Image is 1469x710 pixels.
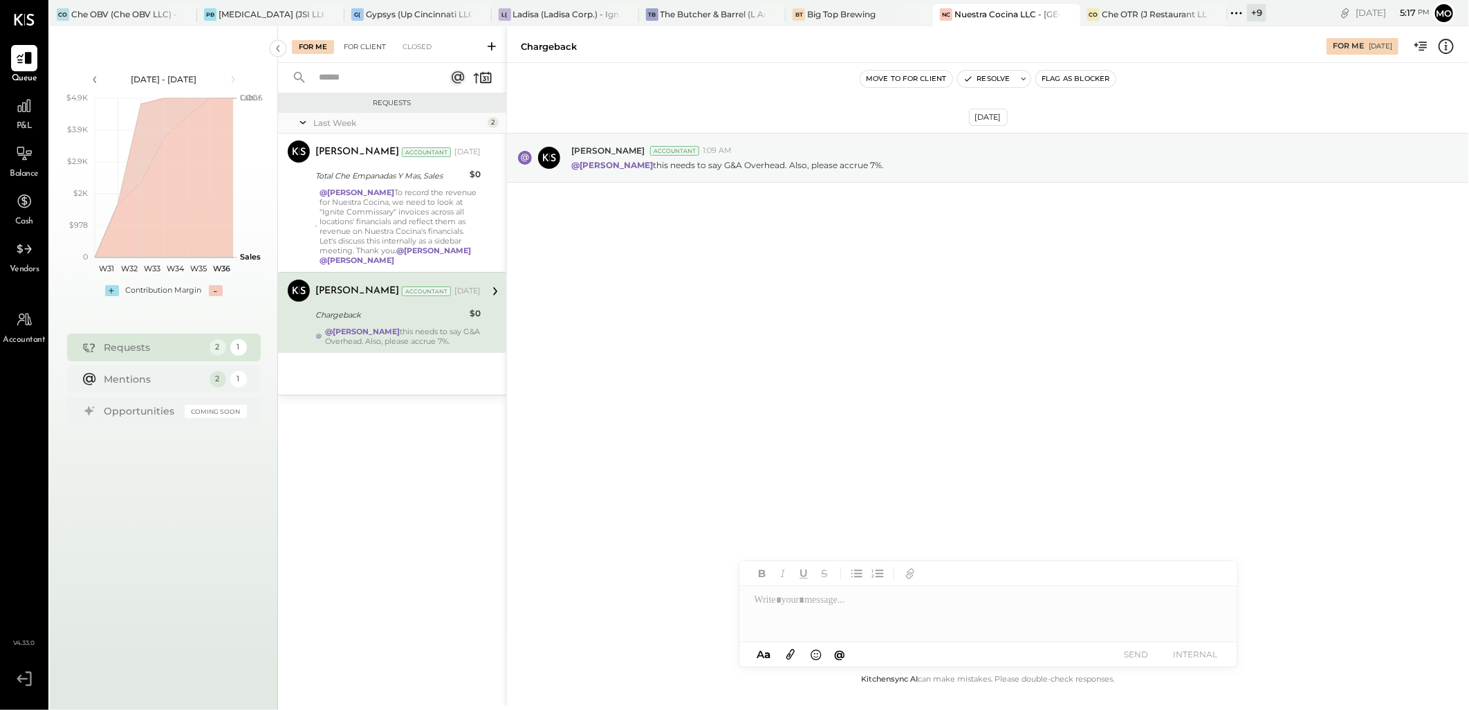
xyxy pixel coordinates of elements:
[1109,645,1164,664] button: SEND
[212,264,230,273] text: W36
[815,565,833,583] button: Strikethrough
[954,8,1060,20] div: Nuestra Cocina LLC - [GEOGRAPHIC_DATA]
[753,647,775,662] button: Aa
[73,188,88,198] text: $2K
[848,565,866,583] button: Unordered List
[1338,6,1352,20] div: copy link
[292,40,334,54] div: For Me
[1,188,48,228] a: Cash
[315,169,465,183] div: Total Che Empanadas Y Mas, Sales
[320,255,395,265] strong: @[PERSON_NAME]
[10,264,39,276] span: Vendors
[210,339,226,356] div: 2
[1036,71,1116,87] button: Flag as Blocker
[320,188,481,265] div: To record the revenue for Nuestra Cocina, we need to look at "Ignite Commissary" invoices across ...
[12,73,37,85] span: Queue
[240,93,261,102] text: Labor
[397,246,472,255] strong: @[PERSON_NAME]
[1,93,48,133] a: P&L
[703,145,732,156] span: 1:09 AM
[185,405,247,418] div: Coming Soon
[860,71,952,87] button: Move to for client
[571,160,653,170] strong: @[PERSON_NAME]
[104,340,203,354] div: Requests
[320,188,395,197] strong: @[PERSON_NAME]
[571,159,884,171] p: this needs to say G&A Overhead. Also, please accrue 7%.
[513,8,618,20] div: Ladisa (Ladisa Corp.) - Ignite
[869,565,887,583] button: Ordered List
[571,145,645,156] span: [PERSON_NAME]
[753,565,771,583] button: Bold
[204,8,216,21] div: PB
[230,371,247,388] div: 1
[521,40,577,53] div: Chargeback
[470,307,481,320] div: $0
[1433,2,1455,24] button: Mo
[83,252,88,262] text: 0
[454,286,481,297] div: [DATE]
[325,327,481,346] div: this needs to say G&A Overhead. Also, please accrue 7%.
[71,8,176,20] div: Che OBV (Che OBV LLC) - Ignite
[337,40,393,54] div: For Client
[67,125,88,134] text: $3.9K
[144,264,160,273] text: W33
[1369,42,1392,51] div: [DATE]
[17,120,33,133] span: P&L
[313,117,484,129] div: Last Week
[774,565,792,583] button: Italic
[315,308,465,322] div: Chargeback
[1333,41,1364,52] div: For Me
[69,220,88,230] text: $978
[958,71,1016,87] button: Resolve
[98,264,113,273] text: W31
[351,8,364,21] div: G(
[285,98,499,108] div: Requests
[66,93,88,102] text: $4.9K
[219,8,324,20] div: [MEDICAL_DATA] (JSI LLC) - Ignite
[210,371,226,388] div: 2
[325,327,400,336] strong: @[PERSON_NAME]
[315,284,399,298] div: [PERSON_NAME]
[901,565,919,583] button: Add URL
[660,8,766,20] div: The Butcher & Barrel (L Argento LLC) - [GEOGRAPHIC_DATA]
[1087,8,1100,21] div: CO
[1,236,48,276] a: Vendors
[1356,6,1430,19] div: [DATE]
[834,648,845,661] span: @
[167,264,185,273] text: W34
[1247,4,1266,21] div: + 9
[57,8,69,21] div: CO
[15,216,33,228] span: Cash
[969,109,1008,126] div: [DATE]
[104,404,178,418] div: Opportunities
[366,8,471,20] div: Gypsys (Up Cincinnati LLC) - Ignite
[105,285,119,296] div: +
[1,140,48,181] a: Balance
[764,648,770,661] span: a
[67,156,88,166] text: $2.9K
[488,117,499,128] div: 2
[807,8,876,20] div: Big Top Brewing
[240,252,261,262] text: Sales
[795,565,813,583] button: Underline
[396,40,438,54] div: Closed
[1168,645,1223,664] button: INTERNAL
[121,264,138,273] text: W32
[646,8,658,21] div: TB
[402,286,451,296] div: Accountant
[1,45,48,85] a: Queue
[10,168,39,181] span: Balance
[126,285,202,296] div: Contribution Margin
[230,339,247,356] div: 1
[650,146,699,156] div: Accountant
[190,264,207,273] text: W35
[793,8,805,21] div: BT
[499,8,511,21] div: L(
[105,73,223,85] div: [DATE] - [DATE]
[1102,8,1207,20] div: Che OTR (J Restaurant LLC) - Ignite
[470,167,481,181] div: $0
[315,145,399,159] div: [PERSON_NAME]
[104,372,203,386] div: Mentions
[3,334,46,347] span: Accountant
[402,147,451,157] div: Accountant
